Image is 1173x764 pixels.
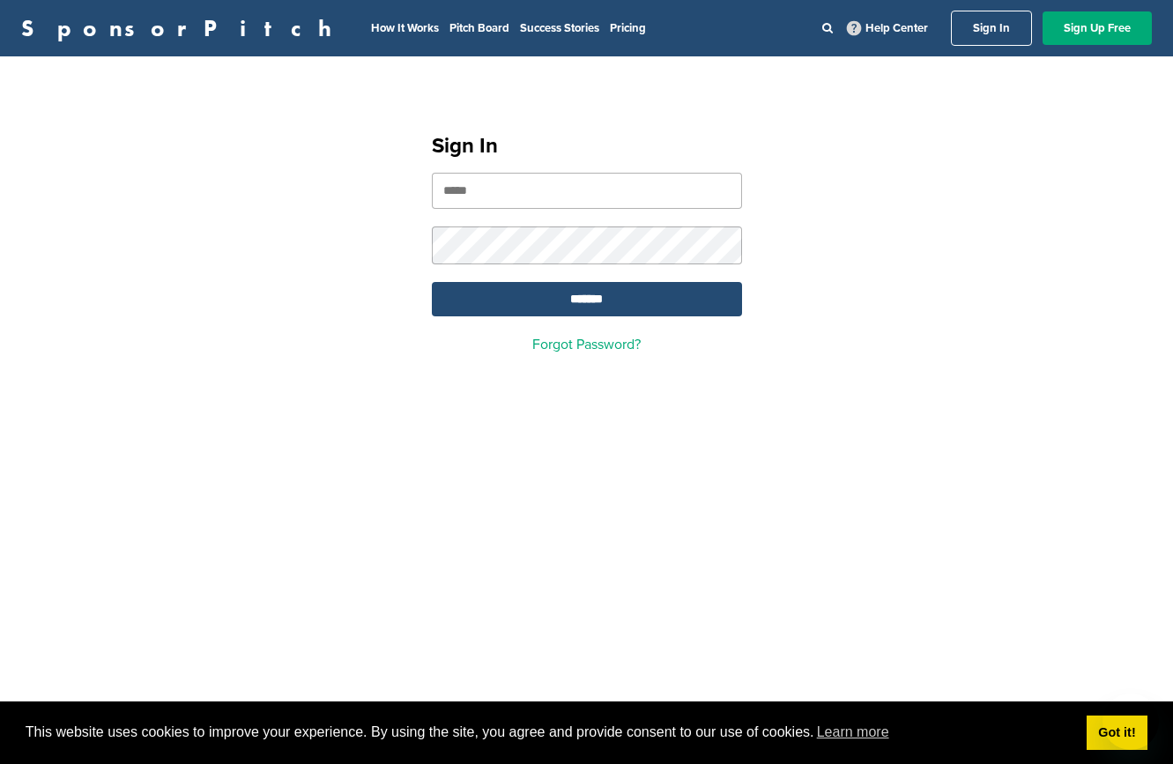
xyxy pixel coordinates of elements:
a: Help Center [843,18,932,39]
a: Sign In [951,11,1032,46]
a: SponsorPitch [21,17,343,40]
a: dismiss cookie message [1087,716,1147,751]
a: Pricing [610,21,646,35]
a: learn more about cookies [814,719,892,745]
a: Sign Up Free [1043,11,1152,45]
iframe: Button to launch messaging window [1102,694,1159,750]
span: This website uses cookies to improve your experience. By using the site, you agree and provide co... [26,719,1073,745]
a: Pitch Board [449,21,509,35]
a: How It Works [371,21,439,35]
a: Success Stories [520,21,599,35]
a: Forgot Password? [532,336,641,353]
h1: Sign In [432,130,742,162]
